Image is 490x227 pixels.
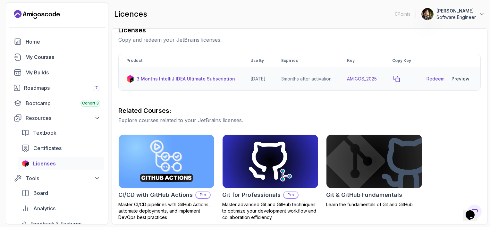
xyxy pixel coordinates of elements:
[18,202,104,215] a: analytics
[436,14,476,21] p: Software Engineer
[384,54,419,67] th: Copy Key
[26,174,100,182] div: Tools
[126,75,134,83] img: jetbrains icon
[33,129,56,137] span: Textbook
[395,11,410,17] p: 0 Points
[10,112,104,124] button: Resources
[10,66,104,79] a: builds
[436,8,476,14] p: [PERSON_NAME]
[118,36,481,44] p: Copy and redeem your JetBrains licenses.
[33,189,48,197] span: Board
[243,67,273,91] td: [DATE]
[114,9,147,19] h2: licences
[26,38,100,46] div: Home
[10,172,104,184] button: Tools
[243,54,273,67] th: Use By
[118,134,215,221] a: CI/CD with GitHub Actions cardCI/CD with GitHub ActionsProMaster CI/CD pipelines with GitHub Acti...
[326,134,422,208] a: Git & GitHub Fundamentals cardGit & GitHub FundamentalsLearn the fundamentals of Git and GitHub.
[222,190,281,199] h2: Git for Professionals
[25,69,100,76] div: My Builds
[284,192,298,198] p: Pro
[421,8,485,21] button: user profile image[PERSON_NAME]Software Engineer
[118,106,481,115] h3: Related Courses:
[326,201,422,208] p: Learn the fundamentals of Git and GitHub.
[33,205,55,212] span: Analytics
[274,54,339,67] th: Expiries
[118,26,481,35] h3: Licenses
[18,126,104,139] a: textbook
[33,160,56,167] span: Licenses
[21,160,29,167] img: jetbrains icon
[137,76,235,82] p: 3 Months IntelliJ IDEA Ultimate Subscription
[18,142,104,155] a: certificates
[10,97,104,110] a: bootcamp
[25,53,100,61] div: My Courses
[452,76,469,82] div: Preview
[196,192,210,198] p: Pro
[222,134,318,221] a: Git for Professionals cardGit for ProfessionalsProMaster advanced Git and GitHub techniques to op...
[421,8,434,20] img: user profile image
[118,116,481,124] p: Explore courses related to your JetBrains licenses.
[18,187,104,199] a: board
[119,54,243,67] th: Product
[222,201,318,221] p: Master advanced Git and GitHub techniques to optimize your development workflow and collaboration...
[26,114,100,122] div: Resources
[10,35,104,48] a: home
[448,72,473,85] button: Preview
[326,190,402,199] h2: Git & GitHub Fundamentals
[118,201,215,221] p: Master CI/CD pipelines with GitHub Actions, automate deployments, and implement DevOps best pract...
[119,135,214,188] img: CI/CD with GitHub Actions card
[82,101,99,106] span: Cohort 3
[118,190,193,199] h2: CI/CD with GitHub Actions
[326,135,422,188] img: Git & GitHub Fundamentals card
[24,84,100,92] div: Roadmaps
[427,76,444,82] a: Redeem
[339,67,384,91] td: AMIGOS_2025
[392,74,401,83] button: copy-button
[14,9,60,20] a: Landing page
[18,157,104,170] a: licenses
[95,85,98,90] span: 7
[10,81,104,94] a: roadmaps
[339,54,384,67] th: Key
[463,201,484,221] iframe: chat widget
[274,67,339,91] td: 3 months after activation
[10,51,104,63] a: courses
[33,144,62,152] span: Certificates
[26,99,100,107] div: Bootcamp
[223,135,318,188] img: Git for Professionals card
